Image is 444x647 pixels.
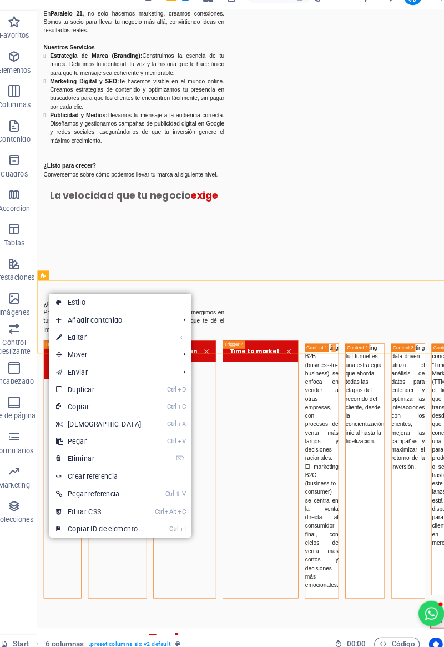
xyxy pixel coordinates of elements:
a: CtrlDDuplicar [56,385,152,402]
i: D [180,389,188,397]
i: Publicar [400,8,413,21]
i: Páginas (Ctrl+Alt+S) [331,8,344,21]
button: Código [369,632,413,645]
i: ⇧ [178,490,183,497]
i: Ctrl [170,389,179,397]
i: X [180,423,188,430]
i: Ctrl [170,406,179,413]
i: Ctrl [158,507,167,514]
i: Volver a cargar página [145,8,158,21]
span: Haz clic para seleccionar y doble clic para editar [53,632,90,645]
p: Colecciones [4,514,41,523]
span: Mover [56,352,176,368]
a: CtrlAltCEditar CSS [56,503,152,519]
h6: Tiempo de la sesión [331,632,361,645]
button: reload [145,7,158,21]
a: Enviar [56,368,176,385]
i: C [180,406,188,413]
i: AI Writer [376,8,389,21]
p: Contenido [6,148,38,157]
i: Deshacer: Añadir elemento (Ctrl+Z) [70,8,83,21]
button: save [167,7,180,21]
p: Encabezado [3,381,41,390]
p: Favoritos [8,48,37,57]
i: Al redimensionar, ajustar el nivel de zoom automáticamente para ajustarse al dispositivo elegido. [292,9,302,19]
span: 00 00 [343,632,360,645]
button: Usercentrics [422,632,435,645]
button: design [309,7,322,21]
a: Haz clic para cancelar la selección y doble clic para abrir páginas [9,632,37,645]
p: Marketing [7,481,37,490]
p: Imágenes [7,314,37,323]
p: Columnas [7,114,38,123]
i: Diseño (Ctrl+Alt+Y) [309,8,322,21]
a: Ctrl⇧VPegar referencia [56,485,152,502]
a: Estilo [56,301,193,318]
p: Accordion [7,214,38,223]
button: undo [69,7,83,21]
button: text_generator [375,7,389,21]
a: ⏎Editar [56,335,152,352]
button: navigator [353,7,366,21]
i: ⏎ [182,339,187,347]
p: Tablas [12,248,33,257]
p: Formularios [3,448,41,457]
p: Pie de página [1,414,43,423]
a: CtrlCCopiar [56,402,152,418]
i: Este elemento es un preajuste personalizable [177,635,182,641]
button: 70% [247,7,286,21]
i: Guardar (Ctrl+S) [168,8,180,21]
nav: breadcrumb [53,632,183,645]
i: Alt [168,507,179,514]
span: Añadir contenido [56,318,176,335]
button: publish [397,5,415,23]
a: CtrlICopiar ID de elemento [56,519,152,536]
i: C [180,507,188,514]
span: : [351,634,352,643]
i: I [182,524,188,531]
p: Prestaciones [2,281,42,290]
i: Ctrl [172,524,181,531]
i: V [180,439,188,447]
i: Ctrl [170,439,179,447]
i: Ctrl [168,490,176,497]
i: V [184,490,187,497]
button: pages [331,7,344,21]
p: Elementos [6,81,38,90]
span: Código [374,632,408,645]
a: CtrlVPegar [56,435,152,452]
span: . preset-columns-six-v2-default [94,632,173,645]
i: Navegador [354,8,366,21]
i: ⌦ [178,456,187,463]
a: Crear referencia [56,469,193,485]
p: Cuadros [9,181,36,190]
h6: 70% [264,7,281,21]
a: ⌦Eliminar [56,452,152,468]
a: CtrlX[DEMOGRAPHIC_DATA] [56,418,152,435]
i: Ctrl [170,423,179,430]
